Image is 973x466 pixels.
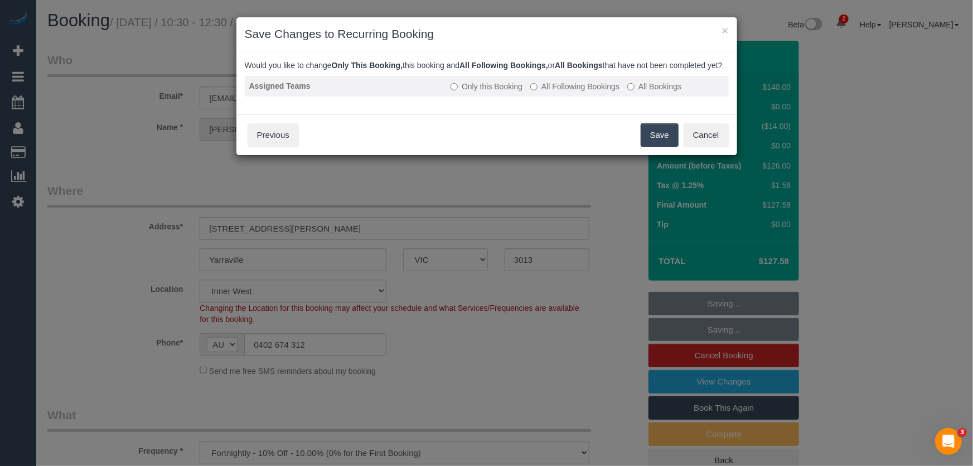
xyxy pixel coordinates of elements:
label: All other bookings in the series will remain the same. [451,81,522,92]
p: Would you like to change this booking and or that have not been completed yet? [245,60,729,71]
b: All Following Bookings, [459,61,548,70]
label: All bookings that have not been completed yet will be changed. [627,81,681,92]
button: Save [641,123,679,147]
input: All Bookings [627,83,635,90]
input: Only this Booking [451,83,458,90]
h3: Save Changes to Recurring Booking [245,26,729,42]
input: All Following Bookings [530,83,538,90]
label: This and all the bookings after it will be changed. [530,81,619,92]
b: Only This Booking, [332,61,403,70]
b: All Bookings [555,61,603,70]
strong: Assigned Teams [249,81,311,90]
iframe: Intercom live chat [935,428,962,455]
span: 3 [958,428,967,437]
button: Cancel [684,123,729,147]
button: Previous [248,123,299,147]
button: × [722,25,728,36]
